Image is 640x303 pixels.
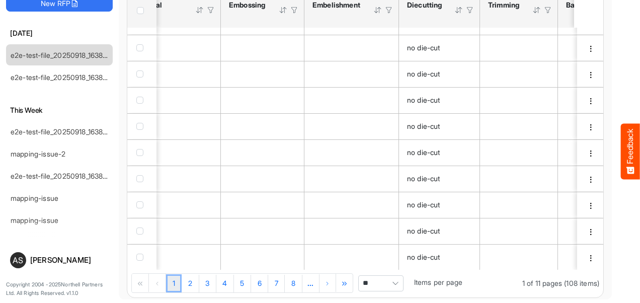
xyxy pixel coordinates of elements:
div: Filter Icon [206,6,215,15]
td: is template cell Column Header httpsnorthellcomontologiesmapping-rulesmanufacturinghasembossing [221,218,304,244]
td: is template cell Column Header httpsnorthellcomontologiesmapping-rulesassemblyhasbacker [558,35,627,61]
td: f631d899-27a5-43a4-a6c7-499eea22e591 is template cell Column Header [577,61,605,87]
button: dropdownbutton [585,70,596,80]
td: is template cell Column Header httpsnorthellcomontologiesmapping-rulesmanufacturinghasembellishment [304,218,399,244]
td: checkbox [127,35,156,61]
td: no die-cut is template cell Column Header httpsnorthellcomontologiesmapping-rulesmanufacturinghas... [399,244,480,270]
button: dropdownbutton [585,96,596,106]
td: is template cell Column Header httpsnorthellcomontologiesmapping-rulesmanufacturinghastrimmingtype [480,87,558,113]
td: is template cell Column Header httpsnorthellcomontologiesmapping-rulesmanufacturinghastrimmingtype [480,113,558,139]
span: no die-cut [407,200,440,209]
td: is template cell Column Header httpsnorthellcomontologiesmapping-rulesmanufacturinghasembellishment [304,113,399,139]
span: no die-cut [407,43,440,52]
td: no die-cut is template cell Column Header httpsnorthellcomontologiesmapping-rulesmanufacturinghas... [399,218,480,244]
span: no die-cut [407,226,440,235]
td: is template cell Column Header httpsnorthellcomontologiesmapping-rulesmanufacturinghassubstratefi... [126,218,221,244]
td: no die-cut is template cell Column Header httpsnorthellcomontologiesmapping-rulesmanufacturinghas... [399,192,480,218]
td: is template cell Column Header httpsnorthellcomontologiesmapping-rulesmanufacturinghasembossing [221,244,304,270]
p: Copyright 2004 - 2025 Northell Partners Ltd. All Rights Reserved. v 1.1.0 [6,280,113,298]
div: Filter Icon [384,6,393,15]
td: is template cell Column Header httpsnorthellcomontologiesmapping-rulesassemblyhasbacker [558,244,627,270]
a: Page 6 of 11 Pages [251,275,268,293]
div: Pager Container [127,270,603,297]
td: checkbox [127,113,156,139]
button: dropdownbutton [585,227,596,237]
td: no die-cut is template cell Column Header httpsnorthellcomontologiesmapping-rulesmanufacturinghas... [399,113,480,139]
td: is template cell Column Header httpsnorthellcomontologiesmapping-rulesmanufacturinghasembellishment [304,35,399,61]
h6: [DATE] [6,28,113,39]
td: is template cell Column Header httpsnorthellcomontologiesmapping-rulesmanufacturinghassubstratefi... [126,166,221,192]
span: no die-cut [407,148,440,157]
td: checkbox [127,166,156,192]
span: no die-cut [407,96,440,104]
td: is template cell Column Header httpsnorthellcomontologiesmapping-rulesmanufacturinghasembellishment [304,244,399,270]
td: is template cell Column Header httpsnorthellcomontologiesmapping-rulesmanufacturinghastrimmingtype [480,35,558,61]
td: is template cell Column Header httpsnorthellcomontologiesmapping-rulesmanufacturinghasembossing [221,35,304,61]
td: no die-cut is template cell Column Header httpsnorthellcomontologiesmapping-rulesmanufacturinghas... [399,61,480,87]
div: Filter Icon [290,6,299,15]
a: Go to next pager [302,274,319,292]
td: 2ecf1188-9ab3-4f2c-8062-7a771c69dbe8 is template cell Column Header [577,218,605,244]
td: is template cell Column Header httpsnorthellcomontologiesmapping-rulesmanufacturinghasembossing [221,61,304,87]
td: is template cell Column Header httpsnorthellcomontologiesmapping-rulesmanufacturinghastrimmingtype [480,166,558,192]
td: is template cell Column Header httpsnorthellcomontologiesmapping-rulesmanufacturinghastrimmingtype [480,218,558,244]
td: is template cell Column Header httpsnorthellcomontologiesmapping-rulesmanufacturinghasembellishment [304,139,399,166]
td: 0531c11f-1a44-444b-8559-0b6368d02851 is template cell Column Header [577,166,605,192]
div: Material finish [134,1,182,19]
span: (108 items) [564,279,599,287]
div: [PERSON_NAME] [30,256,109,264]
a: Page 1 of 11 Pages [166,274,182,292]
td: checkbox [127,192,156,218]
a: e2e-test-file_20250918_163829 (1) (2) [11,51,130,59]
td: checkbox [127,61,156,87]
td: is template cell Column Header httpsnorthellcomontologiesmapping-rulesmanufacturinghasembossing [221,139,304,166]
td: 3bf9f970-5503-4bdd-af57-2866353976df is template cell Column Header [577,244,605,270]
td: checkbox [127,87,156,113]
td: is template cell Column Header httpsnorthellcomontologiesmapping-rulesassemblyhasbacker [558,192,627,218]
a: Page 7 of 11 Pages [268,275,285,293]
span: AS [13,256,23,264]
a: Page 4 of 11 Pages [216,275,234,293]
a: mapping-issue [11,194,58,202]
td: is template cell Column Header httpsnorthellcomontologiesmapping-rulesmanufacturinghasembellishment [304,166,399,192]
div: Embossing [229,1,266,10]
a: Page 5 of 11 Pages [234,275,251,293]
td: no die-cut is template cell Column Header httpsnorthellcomontologiesmapping-rulesmanufacturinghas... [399,87,480,113]
td: 307058fd-ce86-4791-83dc-afe43b050cf7 is template cell Column Header [577,35,605,61]
td: is template cell Column Header httpsnorthellcomontologiesmapping-rulesassemblyhasbacker [558,166,627,192]
td: is template cell Column Header httpsnorthellcomontologiesmapping-rulesmanufacturinghastrimmingtype [480,244,558,270]
button: dropdownbutton [585,122,596,132]
td: is template cell Column Header httpsnorthellcomontologiesmapping-rulesmanufacturinghassubstratefi... [126,192,221,218]
td: is template cell Column Header httpsnorthellcomontologiesmapping-rulesmanufacturinghasembellishment [304,61,399,87]
a: mapping-issue [11,216,58,224]
td: checkbox [127,139,156,166]
td: is template cell Column Header httpsnorthellcomontologiesmapping-rulesmanufacturinghassubstratefi... [126,139,221,166]
a: mapping-issue-2 [11,149,65,158]
td: is template cell Column Header httpsnorthellcomontologiesmapping-rulesassemblyhasbacker [558,113,627,139]
div: Trimming [488,1,519,10]
div: Diecutting [407,1,441,10]
a: e2e-test-file_20250918_163829 (1) [11,172,120,180]
a: e2e-test-file_20250918_163829 (1) (2) [11,73,130,82]
td: is template cell Column Header httpsnorthellcomontologiesmapping-rulesmanufacturinghastrimmingtype [480,139,558,166]
span: Items per page [414,278,462,286]
div: Embelishment [312,1,360,10]
td: is template cell Column Header httpsnorthellcomontologiesmapping-rulesmanufacturinghastrimmingtype [480,61,558,87]
td: is template cell Column Header httpsnorthellcomontologiesmapping-rulesassemblyhasbacker [558,87,627,113]
button: dropdownbutton [585,148,596,159]
td: no die-cut is template cell Column Header httpsnorthellcomontologiesmapping-rulesmanufacturinghas... [399,166,480,192]
a: Page 8 of 11 Pages [285,275,302,293]
td: is template cell Column Header httpsnorthellcomontologiesmapping-rulesmanufacturinghastrimmingtype [480,192,558,218]
div: Go to first page [132,274,149,292]
td: 7db36a03-5d88-470e-98f6-ab066c06e845 is template cell Column Header [577,192,605,218]
div: Go to previous page [149,274,166,292]
td: is template cell Column Header httpsnorthellcomontologiesmapping-rulesmanufacturinghassubstratefi... [126,61,221,87]
td: is template cell Column Header httpsnorthellcomontologiesmapping-rulesassemblyhasbacker [558,218,627,244]
td: is template cell Column Header httpsnorthellcomontologiesmapping-rulesmanufacturinghassubstratefi... [126,35,221,61]
div: Go to next page [319,274,337,292]
span: no die-cut [407,122,440,130]
span: 1 of 11 pages [522,279,562,287]
td: is template cell Column Header httpsnorthellcomontologiesmapping-rulesmanufacturinghassubstratefi... [126,113,221,139]
td: is template cell Column Header httpsnorthellcomontologiesmapping-rulesmanufacturinghasembellishment [304,87,399,113]
div: Filter Icon [543,6,552,15]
